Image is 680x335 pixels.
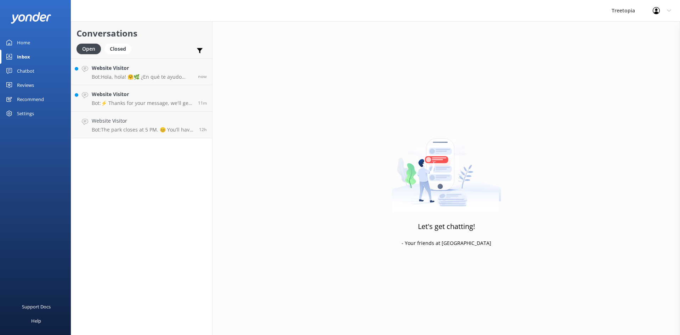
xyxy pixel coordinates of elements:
[71,58,212,85] a: Website VisitorBot:Hola, hola! 🤗🌿 ¿En qué te ayudo hoy? ¡Estoy lista para la aventura! 🚀.now
[92,127,194,133] p: Bot: The park closes at 5 PM. 😊 You’ll have plenty of time to enjoy everything before then!
[104,44,131,54] div: Closed
[71,112,212,138] a: Website VisitorBot:The park closes at 5 PM. 😊 You’ll have plenty of time to enjoy everything befo...
[17,106,34,121] div: Settings
[31,314,41,328] div: Help
[76,45,104,52] a: Open
[92,100,193,106] p: Bot: ⚡ Thanks for your message, we'll get back to you as soon as we can. You're also welcome to k...
[76,27,207,40] h2: Conversations
[92,90,193,98] h4: Website Visitor
[11,12,51,24] img: yonder-white-logo.png
[92,117,194,125] h4: Website Visitor
[104,45,135,52] a: Closed
[17,78,34,92] div: Reviews
[198,73,207,79] span: Sep 16 2025 10:08am (UTC -06:00) America/Mexico_City
[17,92,44,106] div: Recommend
[76,44,101,54] div: Open
[198,100,207,106] span: Sep 16 2025 09:56am (UTC -06:00) America/Mexico_City
[17,35,30,50] div: Home
[17,50,30,64] div: Inbox
[17,64,34,78] div: Chatbot
[22,300,51,314] div: Support Docs
[92,74,193,80] p: Bot: Hola, hola! 🤗🌿 ¿En qué te ayudo hoy? ¡Estoy lista para la aventura! 🚀.
[392,123,501,212] img: artwork of a man stealing a conversation from at giant smartphone
[92,64,193,72] h4: Website Visitor
[402,239,491,247] p: - Your friends at [GEOGRAPHIC_DATA]
[71,85,212,112] a: Website VisitorBot:⚡ Thanks for your message, we'll get back to you as soon as we can. You're als...
[418,221,475,232] h3: Let's get chatting!
[199,127,207,133] span: Sep 15 2025 09:57pm (UTC -06:00) America/Mexico_City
